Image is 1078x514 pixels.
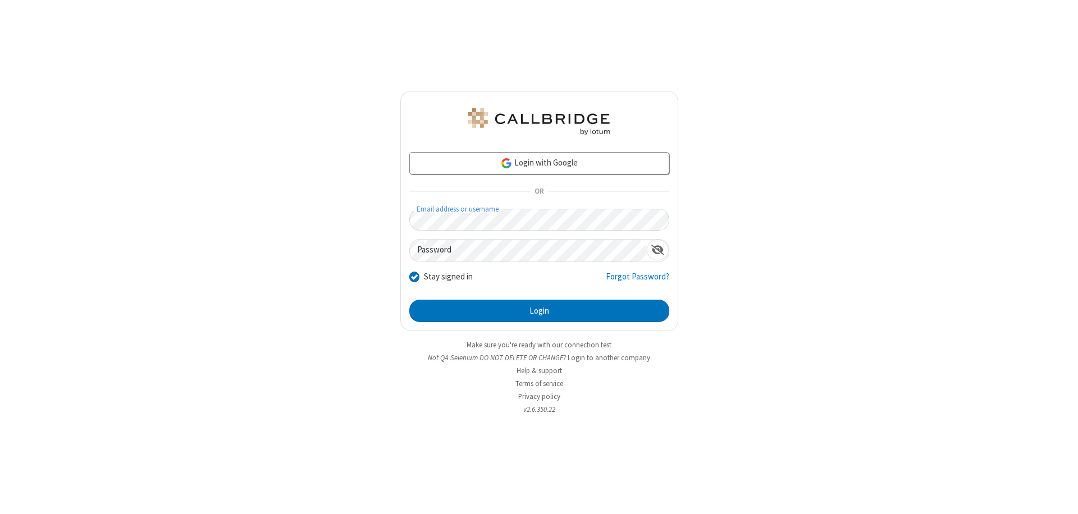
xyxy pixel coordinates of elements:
a: Forgot Password? [606,270,669,292]
a: Privacy policy [518,392,560,401]
a: Help & support [517,366,562,375]
span: OR [530,184,548,200]
button: Login [409,300,669,322]
li: Not QA Selenium DO NOT DELETE OR CHANGE? [400,352,678,363]
input: Password [410,240,647,261]
a: Terms of service [515,379,563,388]
img: google-icon.png [500,157,513,169]
button: Login to another company [568,352,650,363]
li: v2.6.350.22 [400,404,678,415]
input: Email address or username [409,209,669,231]
img: QA Selenium DO NOT DELETE OR CHANGE [466,108,612,135]
label: Stay signed in [424,270,473,283]
a: Login with Google [409,152,669,175]
div: Show password [647,240,669,260]
a: Make sure you're ready with our connection test [467,340,611,350]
